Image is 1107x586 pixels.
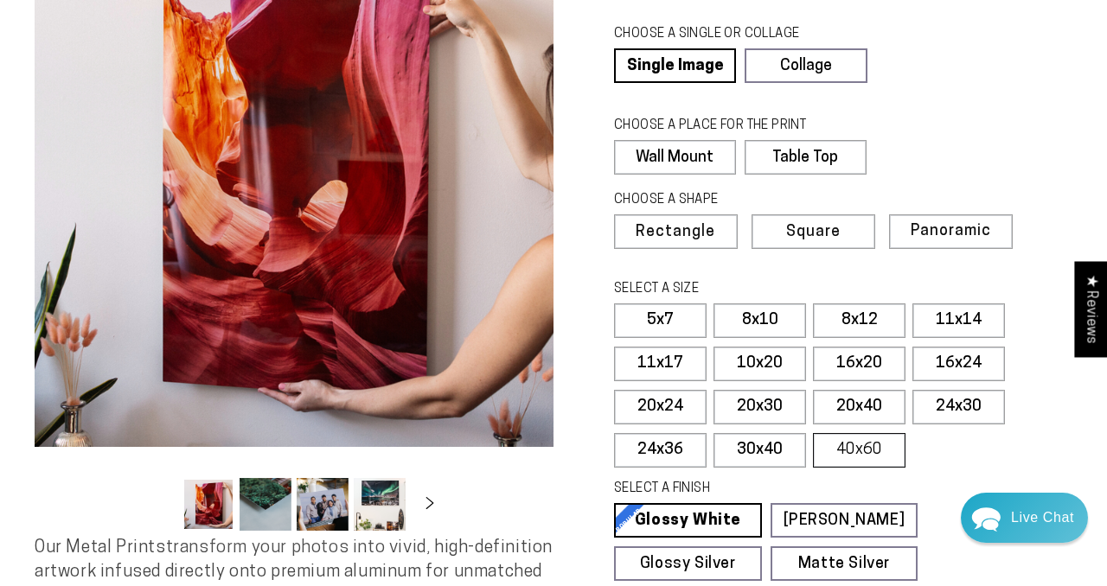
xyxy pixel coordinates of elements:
[240,478,291,531] button: Load image 2 in gallery view
[713,347,806,381] label: 10x20
[911,223,991,239] span: Panoramic
[912,390,1005,424] label: 24x30
[614,390,707,424] label: 20x24
[636,225,715,240] span: Rectangle
[1074,261,1107,357] div: Click to open Judge.me floating reviews tab
[139,486,177,524] button: Slide left
[813,433,905,468] label: 40x60
[912,347,1005,381] label: 16x24
[614,347,707,381] label: 11x17
[182,478,234,531] button: Load image 1 in gallery view
[614,191,853,210] legend: CHOOSE A SHAPE
[614,546,762,581] a: Glossy Silver
[614,480,882,499] legend: SELECT A FINISH
[1011,493,1074,543] div: Contact Us Directly
[813,303,905,338] label: 8x12
[713,390,806,424] label: 20x30
[713,303,806,338] label: 8x10
[745,140,867,175] label: Table Top
[614,48,736,83] a: Single Image
[813,347,905,381] label: 16x20
[297,478,349,531] button: Load image 3 in gallery view
[614,433,707,468] label: 24x36
[713,433,806,468] label: 30x40
[614,280,882,299] legend: SELECT A SIZE
[614,117,850,136] legend: CHOOSE A PLACE FOR THE PRINT
[745,48,867,83] a: Collage
[614,303,707,338] label: 5x7
[354,478,406,531] button: Load image 4 in gallery view
[961,493,1088,543] div: Chat widget toggle
[614,503,762,538] a: Glossy White
[411,486,449,524] button: Slide right
[614,140,736,175] label: Wall Mount
[771,546,918,581] a: Matte Silver
[813,390,905,424] label: 20x40
[771,503,918,538] a: [PERSON_NAME]
[786,225,841,240] span: Square
[614,25,851,44] legend: CHOOSE A SINGLE OR COLLAGE
[912,303,1005,338] label: 11x14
